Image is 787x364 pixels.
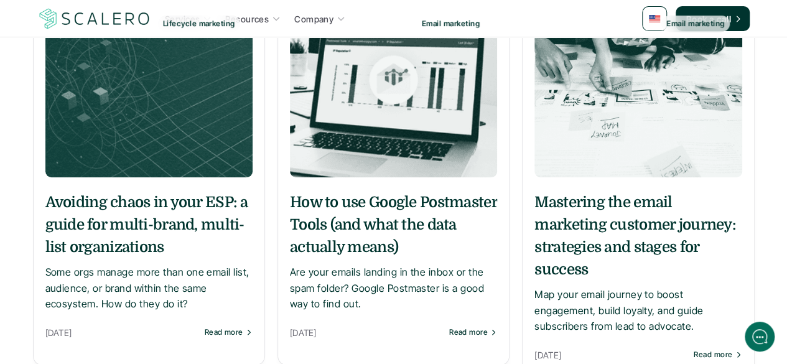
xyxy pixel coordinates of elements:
[686,12,731,26] p: Book a call
[449,328,497,337] a: Read more
[205,328,243,337] p: Read more
[676,6,750,31] a: Book a call
[534,3,742,177] img: Foto de <a href="https://unsplash.com/es/@uxindo?utm_content=creditCopyText&utm_medium=referral&u...
[225,12,269,26] p: Resources
[165,12,200,26] p: Services
[694,350,732,359] p: Read more
[290,191,497,258] h5: How to use Google Postmaster Tools (and what the data actually means)
[449,328,488,337] p: Read more
[19,83,230,142] h2: Let us know if we can help with lifecycle marketing.
[694,350,742,359] a: Read more
[290,325,443,340] p: [DATE]
[534,191,742,281] h5: Mastering the email marketing customer journey: strategies and stages for success
[666,19,724,28] p: Email marketing
[205,328,253,337] a: Read more
[45,3,253,177] a: Created with SoraLifecycle marketing
[422,19,480,28] p: Email marketing
[45,325,198,340] p: [DATE]
[290,264,497,312] p: Are your emails landing in the inbox or the spam folder? Google Postmaster is a good way to find ...
[45,3,253,177] img: Created with Sora
[19,60,230,80] h1: Hi! Welcome to [GEOGRAPHIC_DATA].
[294,12,333,26] p: Company
[290,191,497,312] a: How to use Google Postmaster Tools (and what the data actually means)Are your emails landing in t...
[163,19,235,28] p: Lifecycle marketing
[104,284,157,292] span: We run on Gist
[745,322,775,352] iframe: gist-messenger-bubble-iframe
[45,191,253,258] h5: Avoiding chaos in your ESP: a guide for multi-brand, multi-list organizations
[534,347,687,363] p: [DATE]
[534,287,742,335] p: Map your email journey to boost engagement, build loyalty, and guide subscribers from lead to adv...
[290,3,497,177] img: Foto de <a href="https://unsplash.com/es/@cgower?utm_content=creditCopyText&utm_medium=referral&u...
[45,191,253,312] a: Avoiding chaos in your ESP: a guide for multi-brand, multi-list organizationsSome orgs manage mor...
[19,165,230,190] button: New conversation
[37,7,152,30] img: Scalero company logotype
[80,172,149,182] span: New conversation
[45,264,253,312] p: Some orgs manage more than one email list, audience, or brand within the same ecosystem. How do t...
[534,191,742,335] a: Mastering the email marketing customer journey: strategies and stages for successMap your email j...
